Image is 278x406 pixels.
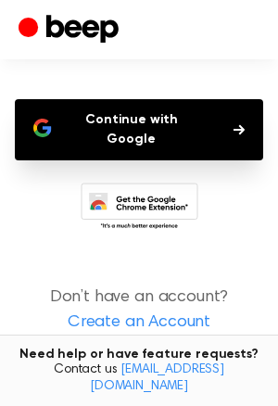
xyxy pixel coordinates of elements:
[15,285,263,336] p: Don’t have an account?
[19,12,123,48] a: Beep
[90,363,224,393] a: [EMAIL_ADDRESS][DOMAIN_NAME]
[19,311,259,336] a: Create an Account
[11,362,267,395] span: Contact us
[15,99,263,160] button: Continue with Google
